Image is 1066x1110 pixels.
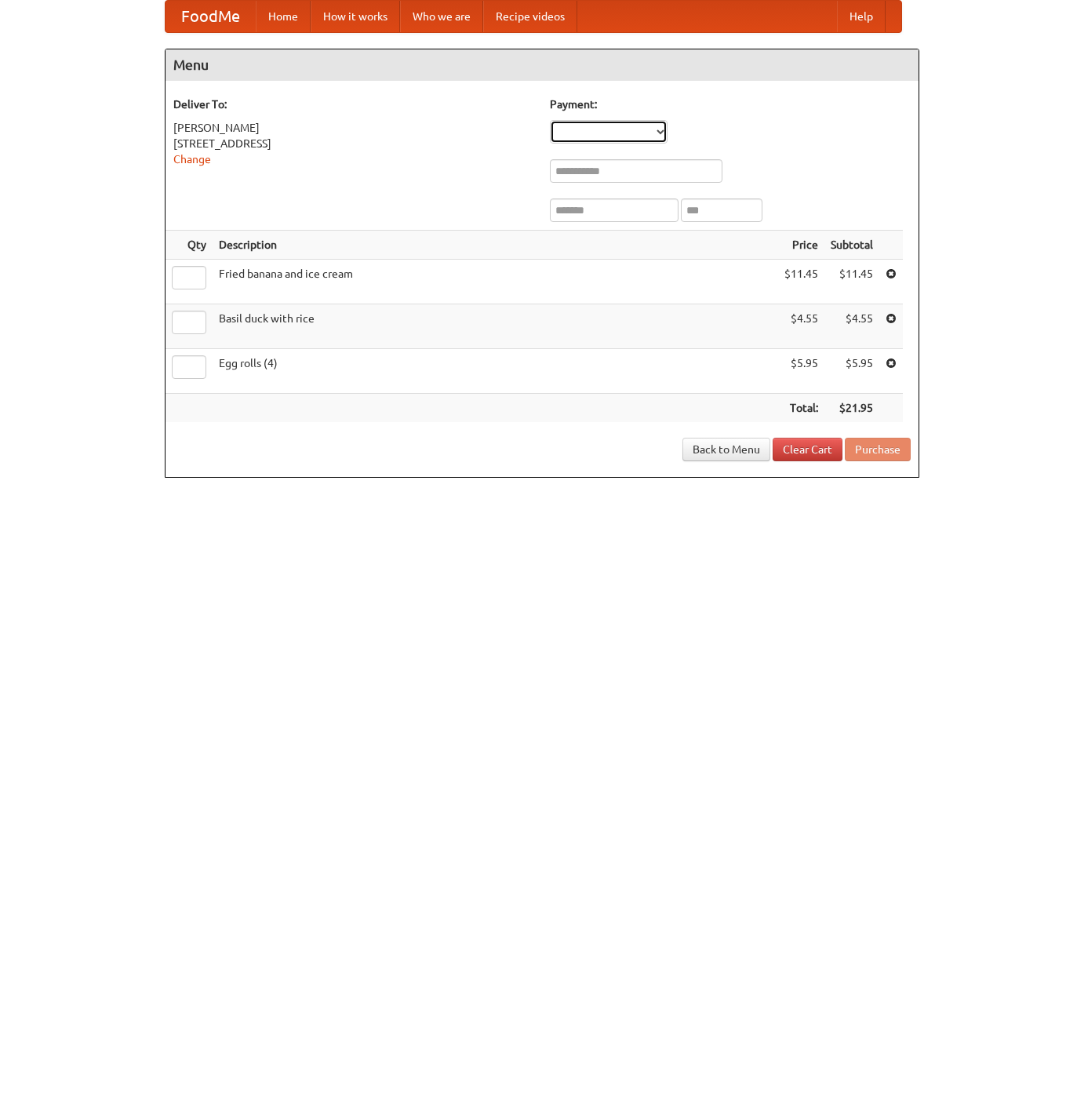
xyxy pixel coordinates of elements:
[778,231,824,260] th: Price
[837,1,886,32] a: Help
[166,231,213,260] th: Qty
[824,260,879,304] td: $11.45
[778,349,824,394] td: $5.95
[824,349,879,394] td: $5.95
[773,438,842,461] a: Clear Cart
[778,260,824,304] td: $11.45
[213,349,778,394] td: Egg rolls (4)
[778,304,824,349] td: $4.55
[778,394,824,423] th: Total:
[173,120,534,136] div: [PERSON_NAME]
[166,1,256,32] a: FoodMe
[166,49,919,81] h4: Menu
[311,1,400,32] a: How it works
[213,304,778,349] td: Basil duck with rice
[824,304,879,349] td: $4.55
[682,438,770,461] a: Back to Menu
[256,1,311,32] a: Home
[400,1,483,32] a: Who we are
[173,136,534,151] div: [STREET_ADDRESS]
[824,394,879,423] th: $21.95
[824,231,879,260] th: Subtotal
[483,1,577,32] a: Recipe videos
[213,260,778,304] td: Fried banana and ice cream
[845,438,911,461] button: Purchase
[550,96,911,112] h5: Payment:
[173,96,534,112] h5: Deliver To:
[173,153,211,166] a: Change
[213,231,778,260] th: Description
